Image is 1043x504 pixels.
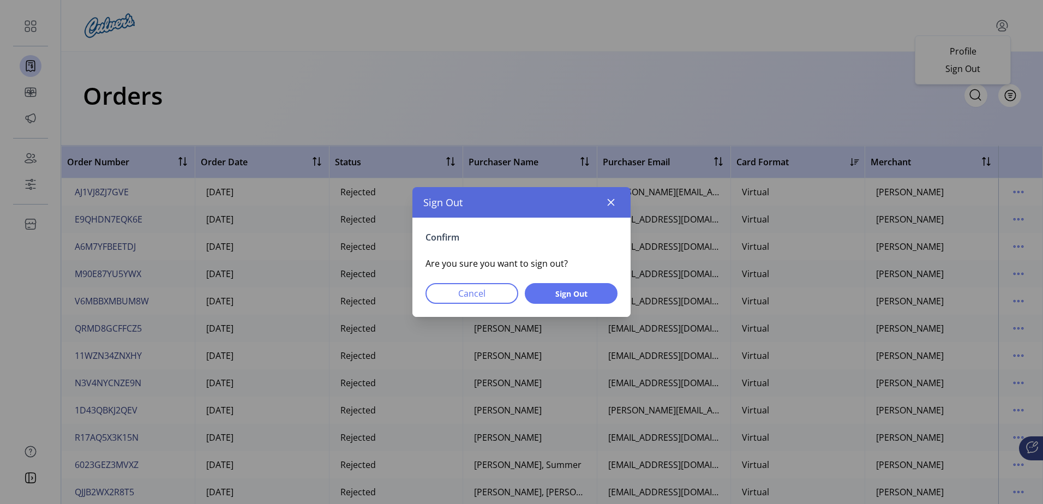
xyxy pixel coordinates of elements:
[425,231,618,244] p: Confirm
[539,288,603,299] span: Sign Out
[440,287,504,300] span: Cancel
[425,283,518,304] button: Cancel
[423,195,463,210] span: Sign Out
[425,257,618,270] p: Are you sure you want to sign out?
[525,283,618,304] button: Sign Out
